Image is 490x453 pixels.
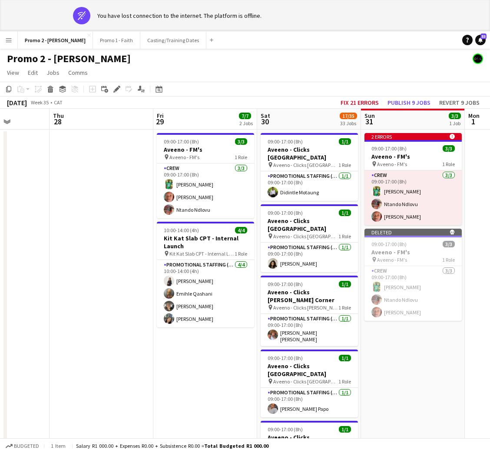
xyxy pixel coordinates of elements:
[261,350,358,417] app-job-card: 09:00-17:00 (8h)1/1Aveeno - Clicks [GEOGRAPHIC_DATA] Aveeno - Clicks [GEOGRAPHIC_DATA]1 RolePromo...
[140,32,206,49] button: Casting/Training Dates
[157,222,254,327] app-job-card: 10:00-14:00 (4h)4/4Kit Kat Slab CPT - Internal Launch Kit Kat Slab CPT - Internal Launch1 RolePro...
[48,443,69,449] span: 1 item
[18,32,93,49] button: Promo 2 - [PERSON_NAME]
[337,97,382,108] button: Fix 21 errors
[377,256,407,263] span: Aveeno - FM's
[261,433,358,449] h3: Aveeno - Clicks [GEOGRAPHIC_DATA]
[364,133,462,225] app-job-card: 2 errors 09:00-17:00 (8h)3/3Aveeno - FM's Aveeno - FM's1 RoleCrew3/309:00-17:00 (8h)[PERSON_NAME]...
[261,171,358,201] app-card-role: Promotional Staffing (Brand Ambassadors)1/109:00-17:00 (8h)Didintle Motaung
[480,33,487,39] span: 53
[157,112,164,120] span: Fri
[261,204,358,272] app-job-card: 09:00-17:00 (8h)1/1Aveeno - Clicks [GEOGRAPHIC_DATA] Aveeno - Clicks [GEOGRAPHIC_DATA]1 RolePromo...
[235,138,247,145] span: 3/3
[239,113,251,119] span: 7/7
[157,260,254,327] app-card-role: Promotional Staffing (Brand Ambassadors)4/410:00-14:00 (4h)[PERSON_NAME]Emihle Qashani[PERSON_NAM...
[261,146,358,161] h3: Aveeno - Clicks [GEOGRAPHIC_DATA]
[273,304,338,311] span: Aveeno - Clicks [PERSON_NAME] Corner
[157,146,254,153] h3: Aveeno - FM's
[261,288,358,304] h3: Aveeno - Clicks [PERSON_NAME] Corner
[157,133,254,218] app-job-card: 09:00-17:00 (8h)3/3Aveeno - FM's Aveeno - FM's1 RoleCrew3/309:00-17:00 (8h)[PERSON_NAME][PERSON_N...
[363,117,375,127] span: 31
[259,117,270,127] span: 30
[24,67,41,78] a: Edit
[339,210,351,216] span: 1/1
[7,98,27,107] div: [DATE]
[7,69,19,77] span: View
[371,241,407,247] span: 09:00-17:00 (8h)
[473,53,483,64] app-user-avatar: Eddie Malete
[235,250,247,257] span: 1 Role
[442,161,455,167] span: 1 Role
[235,227,247,233] span: 4/4
[261,362,358,378] h3: Aveeno - Clicks [GEOGRAPHIC_DATA]
[449,120,460,127] div: 1 Job
[339,281,351,287] span: 1/1
[156,117,164,127] span: 29
[268,138,303,145] span: 09:00-17:00 (8h)
[436,97,483,108] button: Revert 9 jobs
[338,162,351,168] span: 1 Role
[268,355,303,361] span: 09:00-17:00 (8h)
[384,97,434,108] button: Publish 9 jobs
[268,426,303,433] span: 09:00-17:00 (8h)
[338,233,351,240] span: 1 Role
[339,426,351,433] span: 1/1
[261,133,358,201] app-job-card: 09:00-17:00 (8h)1/1Aveeno - Clicks [GEOGRAPHIC_DATA] Aveeno - Clicks [GEOGRAPHIC_DATA]1 RolePromo...
[364,170,462,225] app-card-role: Crew3/309:00-17:00 (8h)[PERSON_NAME]Ntando Ndlovu[PERSON_NAME]
[468,112,480,120] span: Mon
[76,443,268,449] div: Salary R1 000.00 + Expenses R0.00 + Subsistence R0.00 =
[364,112,375,120] span: Sun
[339,138,351,145] span: 1/1
[65,67,91,78] a: Comms
[54,99,63,106] div: CAT
[3,67,23,78] a: View
[29,99,50,106] span: Week 35
[169,154,199,160] span: Aveeno - FM's
[443,241,455,247] span: 3/3
[364,266,462,321] app-card-role: Crew3/309:00-17:00 (8h)[PERSON_NAME]Ntando Ndlovu[PERSON_NAME]
[273,233,338,240] span: Aveeno - Clicks [GEOGRAPHIC_DATA]
[338,304,351,311] span: 1 Role
[449,113,461,119] span: 3/3
[340,113,357,119] span: 17/35
[7,52,131,65] h1: Promo 2 - [PERSON_NAME]
[261,217,358,233] h3: Aveeno - Clicks [GEOGRAPHIC_DATA]
[475,35,486,45] a: 53
[93,32,140,49] button: Promo 1 - Faith
[268,210,303,216] span: 09:00-17:00 (8h)
[338,378,351,385] span: 1 Role
[52,117,64,127] span: 28
[261,314,358,346] app-card-role: Promotional Staffing (Brand Ambassadors)1/109:00-17:00 (8h)[PERSON_NAME] [PERSON_NAME]
[364,133,462,140] div: 2 errors
[261,388,358,417] app-card-role: Promotional Staffing (Brand Ambassadors)1/109:00-17:00 (8h)[PERSON_NAME] Papo
[157,163,254,218] app-card-role: Crew3/309:00-17:00 (8h)[PERSON_NAME][PERSON_NAME]Ntando Ndlovu
[239,120,253,127] div: 2 Jobs
[443,145,455,152] span: 3/3
[68,69,88,77] span: Comms
[204,443,268,449] span: Total Budgeted R1 000.00
[53,112,64,120] span: Thu
[377,161,407,167] span: Aveeno - FM's
[164,138,199,145] span: 09:00-17:00 (8h)
[14,443,39,449] span: Budgeted
[364,229,462,236] div: Deleted
[235,154,247,160] span: 1 Role
[261,276,358,346] app-job-card: 09:00-17:00 (8h)1/1Aveeno - Clicks [PERSON_NAME] Corner Aveeno - Clicks [PERSON_NAME] Corner1 Rol...
[169,250,235,257] span: Kit Kat Slab CPT - Internal Launch
[43,67,63,78] a: Jobs
[340,120,357,127] div: 33 Jobs
[371,145,407,152] span: 09:00-17:00 (8h)
[28,69,38,77] span: Edit
[46,69,60,77] span: Jobs
[339,355,351,361] span: 1/1
[364,229,462,321] app-job-card: Deleted 09:00-17:00 (8h)3/3Aveeno - FM's Aveeno - FM's1 RoleCrew3/309:00-17:00 (8h)[PERSON_NAME]N...
[364,248,462,256] h3: Aveeno - FM's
